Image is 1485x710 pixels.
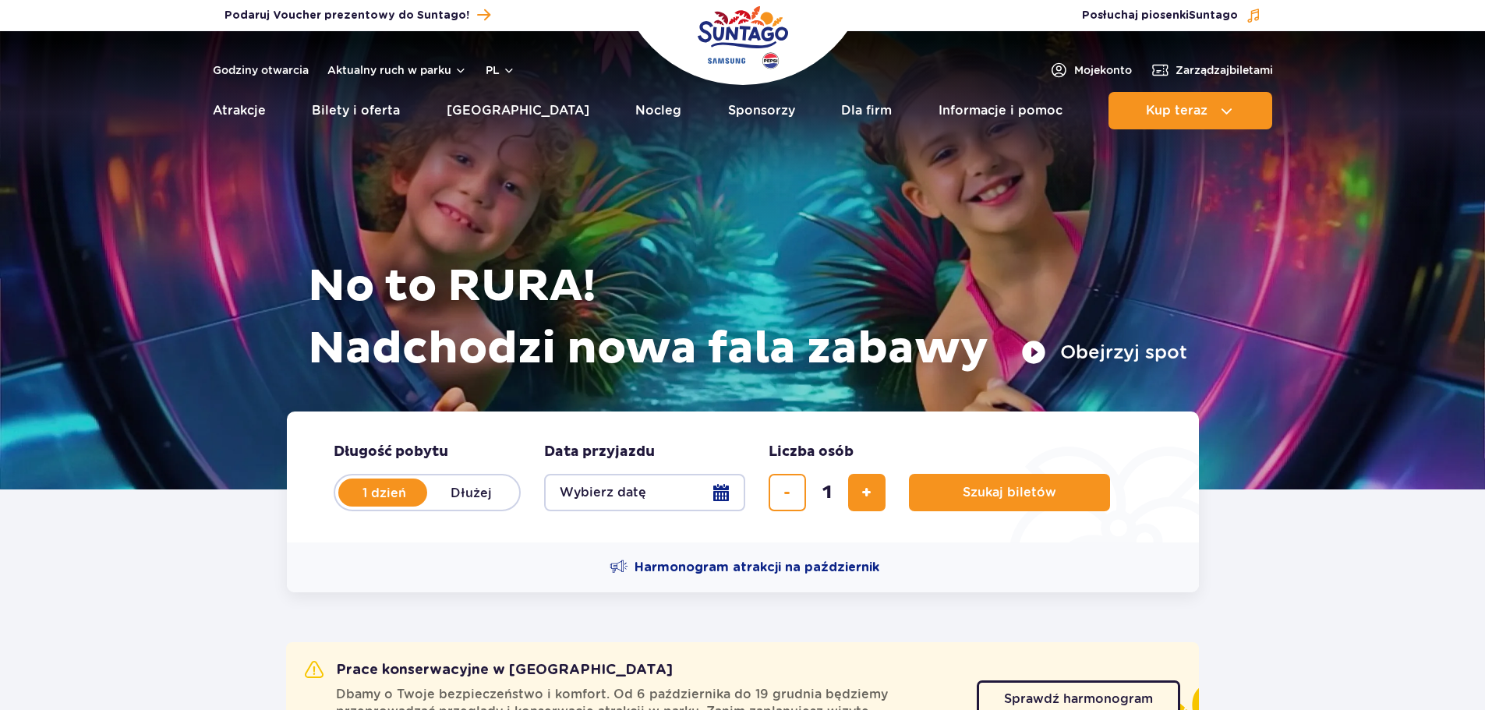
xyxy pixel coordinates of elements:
[213,62,309,78] a: Godziny otwarcia
[769,474,806,511] button: usuń bilet
[635,559,879,576] span: Harmonogram atrakcji na październik
[544,474,745,511] button: Wybierz datę
[963,486,1056,500] span: Szukaj biletów
[334,443,448,461] span: Długość pobytu
[1146,104,1207,118] span: Kup teraz
[225,8,469,23] span: Podaruj Voucher prezentowy do Suntago!
[308,256,1187,380] h1: No to RURA! Nadchodzi nowa fala zabawy
[486,62,515,78] button: pl
[848,474,886,511] button: dodaj bilet
[1049,61,1132,79] a: Mojekonto
[1176,62,1273,78] span: Zarządzaj biletami
[610,558,879,577] a: Harmonogram atrakcji na październik
[1082,8,1238,23] span: Posłuchaj piosenki
[305,661,673,680] h2: Prace konserwacyjne w [GEOGRAPHIC_DATA]
[447,92,589,129] a: [GEOGRAPHIC_DATA]
[1074,62,1132,78] span: Moje konto
[808,474,846,511] input: liczba biletów
[1021,340,1187,365] button: Obejrzyj spot
[427,476,516,509] label: Dłużej
[312,92,400,129] a: Bilety i oferta
[340,476,429,509] label: 1 dzień
[225,5,490,26] a: Podaruj Voucher prezentowy do Suntago!
[769,443,854,461] span: Liczba osób
[939,92,1062,129] a: Informacje i pomoc
[327,64,467,76] button: Aktualny ruch w parku
[544,443,655,461] span: Data przyjazdu
[287,412,1199,542] form: Planowanie wizyty w Park of Poland
[1082,8,1261,23] button: Posłuchaj piosenkiSuntago
[909,474,1110,511] button: Szukaj biletów
[841,92,892,129] a: Dla firm
[1108,92,1272,129] button: Kup teraz
[728,92,795,129] a: Sponsorzy
[213,92,266,129] a: Atrakcje
[635,92,681,129] a: Nocleg
[1151,61,1273,79] a: Zarządzajbiletami
[1004,693,1153,705] span: Sprawdź harmonogram
[1189,10,1238,21] span: Suntago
